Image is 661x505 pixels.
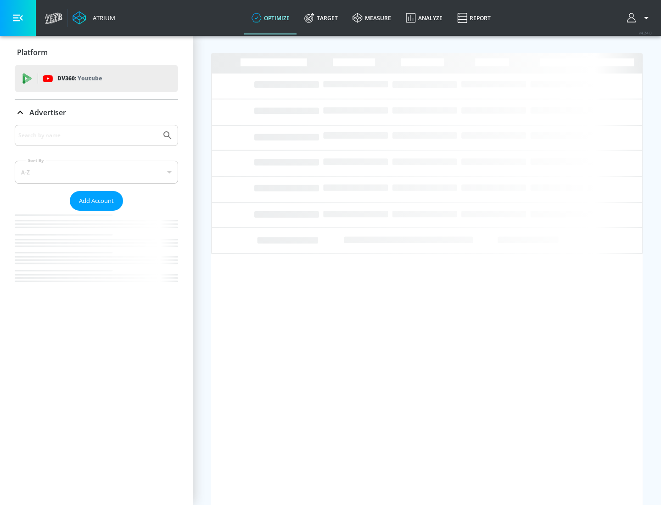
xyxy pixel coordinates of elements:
div: Platform [15,39,178,65]
button: Add Account [70,191,123,211]
a: Target [297,1,345,34]
a: Report [450,1,498,34]
nav: list of Advertiser [15,211,178,300]
div: DV360: Youtube [15,65,178,92]
a: Atrium [73,11,115,25]
input: Search by name [18,129,157,141]
p: Youtube [78,73,102,83]
a: optimize [244,1,297,34]
p: Advertiser [29,107,66,118]
label: Sort By [26,157,46,163]
span: Add Account [79,196,114,206]
div: Advertiser [15,125,178,300]
p: DV360: [57,73,102,84]
div: Atrium [89,14,115,22]
p: Platform [17,47,48,57]
div: A-Z [15,161,178,184]
a: Analyze [398,1,450,34]
div: Advertiser [15,100,178,125]
a: measure [345,1,398,34]
span: v 4.24.0 [639,30,652,35]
